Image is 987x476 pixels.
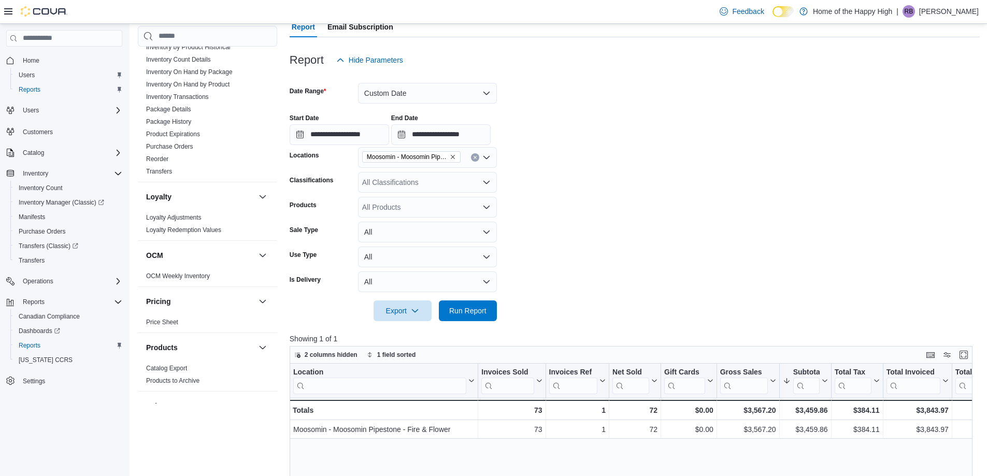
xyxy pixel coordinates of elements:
[664,368,705,378] div: Gift Cards
[19,71,35,79] span: Users
[886,404,948,416] div: $3,843.97
[19,275,122,287] span: Operations
[10,210,126,224] button: Manifests
[362,151,461,163] span: Moosomin - Moosomin Pipestone - Fire & Flower
[19,167,52,180] button: Inventory
[23,106,39,114] span: Users
[10,253,126,268] button: Transfers
[146,56,211,63] a: Inventory Count Details
[549,368,597,378] div: Invoices Ref
[377,351,416,359] span: 1 field sorted
[19,104,122,117] span: Users
[19,341,40,350] span: Reports
[19,374,122,387] span: Settings
[15,182,67,194] a: Inventory Count
[374,300,432,321] button: Export
[138,270,277,286] div: OCM
[15,182,122,194] span: Inventory Count
[15,225,122,238] span: Purchase Orders
[720,368,776,394] button: Gross Sales
[10,324,126,338] a: Dashboards
[146,226,221,234] span: Loyalty Redemption Values
[19,147,122,159] span: Catalog
[256,191,269,203] button: Loyalty
[23,149,44,157] span: Catalog
[293,368,475,394] button: Location
[941,349,953,361] button: Display options
[146,105,191,113] span: Package Details
[146,319,178,326] a: Price Sheet
[19,85,40,94] span: Reports
[10,181,126,195] button: Inventory Count
[10,195,126,210] a: Inventory Manager (Classic)
[146,214,202,221] a: Loyalty Adjustments
[834,368,871,394] div: Total Tax
[19,356,73,364] span: [US_STATE] CCRS
[720,368,768,378] div: Gross Sales
[15,69,122,81] span: Users
[358,247,497,267] button: All
[146,80,230,89] span: Inventory On Hand by Product
[23,277,53,285] span: Operations
[146,318,178,326] span: Price Sheet
[138,362,277,391] div: Products
[146,93,209,101] span: Inventory Transactions
[664,368,713,394] button: Gift Cards
[146,296,254,307] button: Pricing
[15,339,45,352] a: Reports
[146,168,172,175] a: Transfers
[813,5,892,18] p: Home of the Happy High
[664,404,713,416] div: $0.00
[482,178,491,186] button: Open list of options
[290,54,324,66] h3: Report
[146,342,178,353] h3: Products
[720,404,776,416] div: $3,567.20
[290,114,319,122] label: Start Date
[290,251,317,259] label: Use Type
[10,239,126,253] a: Transfers (Classic)
[834,404,879,416] div: $384.11
[146,55,211,64] span: Inventory Count Details
[146,272,210,280] a: OCM Weekly Inventory
[793,368,819,378] div: Subtotal
[290,276,321,284] label: Is Delivery
[732,6,764,17] span: Feedback
[146,401,165,411] h3: Sales
[293,404,475,416] div: Totals
[290,176,334,184] label: Classifications
[886,423,948,436] div: $3,843.97
[549,368,605,394] button: Invoices Ref
[793,368,819,394] div: Subtotal
[138,316,277,333] div: Pricing
[10,68,126,82] button: Users
[19,327,60,335] span: Dashboards
[612,368,649,394] div: Net Sold
[2,53,126,68] button: Home
[15,354,77,366] a: [US_STATE] CCRS
[2,103,126,118] button: Users
[146,192,254,202] button: Loyalty
[439,300,497,321] button: Run Report
[146,93,209,100] a: Inventory Transactions
[358,222,497,242] button: All
[358,271,497,292] button: All
[2,274,126,289] button: Operations
[886,368,948,394] button: Total Invoiced
[380,300,425,321] span: Export
[15,339,122,352] span: Reports
[293,423,475,436] div: Moosomin - Moosomin Pipestone - Fire & Flower
[146,143,193,150] a: Purchase Orders
[450,154,456,160] button: Remove Moosomin - Moosomin Pipestone - Fire & Flower from selection in this group
[449,306,487,316] span: Run Report
[23,377,45,385] span: Settings
[2,373,126,388] button: Settings
[2,166,126,181] button: Inventory
[15,240,82,252] a: Transfers (Classic)
[10,82,126,97] button: Reports
[19,213,45,221] span: Manifests
[293,368,466,394] div: Location
[138,211,277,240] div: Loyalty
[782,423,827,436] div: $3,459.86
[15,196,108,209] a: Inventory Manager (Classic)
[549,368,597,394] div: Invoices Ref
